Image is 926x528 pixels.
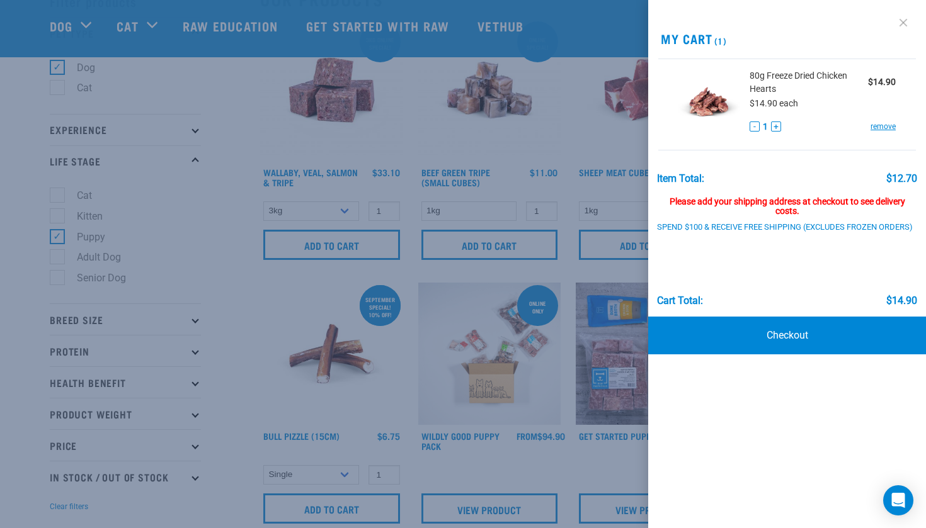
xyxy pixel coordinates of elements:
[771,121,781,132] button: +
[750,98,798,108] span: $14.90 each
[678,69,740,134] img: Freeze Dried Chicken Hearts
[657,173,704,184] div: Item Total:
[750,69,868,96] span: 80g Freeze Dried Chicken Hearts
[763,120,768,133] span: 1
[868,77,896,87] strong: $14.90
[657,184,918,217] div: Please add your shipping address at checkout to see delivery costs.
[883,485,913,515] div: Open Intercom Messenger
[750,121,760,132] button: -
[886,173,917,184] div: $12.70
[712,38,727,43] span: (1)
[657,295,703,306] div: Cart total:
[871,121,896,132] a: remove
[648,317,926,354] a: Checkout
[886,295,917,306] div: $14.90
[648,31,926,46] h2: My Cart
